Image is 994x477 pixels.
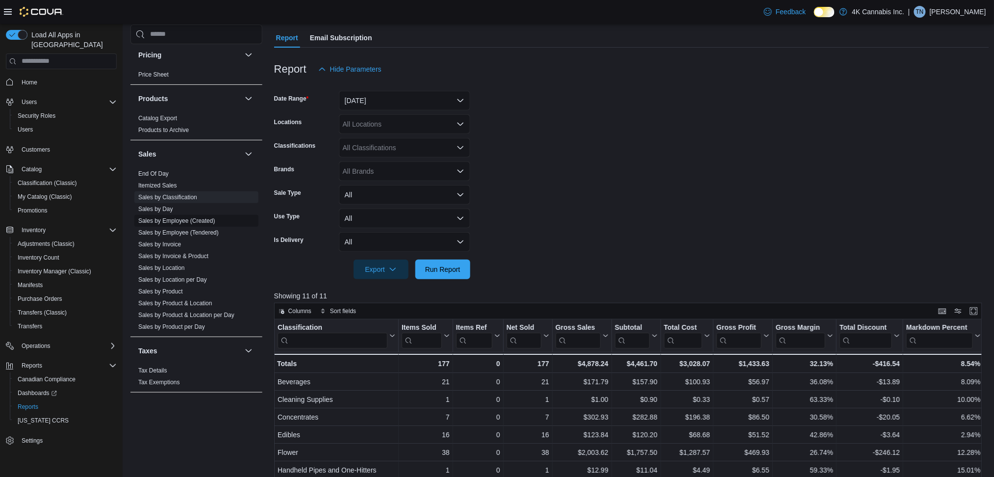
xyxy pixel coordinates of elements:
label: Sale Type [274,189,301,197]
span: Purchase Orders [18,295,62,303]
a: Manifests [14,279,47,291]
a: Purchase Orders [14,293,66,305]
a: Classification (Classic) [14,177,81,189]
button: All [339,209,470,228]
div: Cleaning Supplies [278,394,395,405]
h3: Products [138,94,168,104]
button: Inventory Count [10,251,121,265]
div: 0 [456,394,500,405]
button: Taxes [138,346,241,356]
div: 38 [402,447,450,458]
div: $0.57 [716,394,769,405]
button: Users [18,96,41,108]
label: Locations [274,118,302,126]
button: Total Cost [663,323,710,348]
span: Canadian Compliance [18,375,76,383]
div: Net Sold [507,323,541,332]
div: Totals [277,358,395,370]
input: Dark Mode [814,7,835,17]
div: $302.93 [556,411,609,423]
span: Load All Apps in [GEOGRAPHIC_DATA] [27,30,117,50]
button: Products [138,94,241,104]
div: Classification [278,323,387,348]
span: Sales by Employee (Created) [138,217,215,225]
button: Inventory Manager (Classic) [10,265,121,278]
div: $68.68 [663,429,710,441]
div: $0.33 [663,394,710,405]
span: Tax Exemptions [138,378,180,386]
div: 6.62% [906,411,980,423]
div: 8.09% [906,376,980,388]
a: Catalog Export [138,115,177,122]
a: Inventory Count [14,252,63,264]
span: Security Roles [14,110,117,122]
button: Inventory [2,223,121,237]
div: 16 [402,429,450,441]
div: $6.55 [716,464,769,476]
span: Sales by Product & Location [138,299,212,307]
label: Use Type [274,212,300,220]
button: [US_STATE] CCRS [10,414,121,427]
div: Flower [278,447,395,458]
button: Pricing [138,50,241,60]
span: Run Report [425,265,460,274]
button: Classification (Classic) [10,176,121,190]
label: Date Range [274,95,309,103]
span: Email Subscription [310,28,372,48]
button: [DATE] [339,91,470,110]
span: My Catalog (Classic) [14,191,117,203]
span: Settings [22,437,43,445]
div: 1 [507,464,549,476]
div: $171.79 [556,376,609,388]
span: Users [22,98,37,106]
a: Inventory Manager (Classic) [14,265,95,277]
span: TN [916,6,924,18]
span: Reports [14,401,117,413]
div: 0 [456,447,500,458]
div: $100.93 [663,376,710,388]
a: Sales by Product & Location per Day [138,312,234,318]
div: Items Ref [456,323,492,348]
div: Gross Sales [556,323,601,348]
div: 0 [456,376,500,388]
div: Items Sold [402,323,442,332]
a: End Of Day [138,170,169,177]
span: [US_STATE] CCRS [18,417,69,424]
div: 0 [456,464,500,476]
span: Transfers [18,322,42,330]
span: Reports [18,403,38,411]
span: Washington CCRS [14,415,117,426]
button: Display options [952,305,964,317]
div: 0 [456,358,500,370]
span: Columns [288,307,311,315]
div: Subtotal [614,323,649,332]
a: Itemized Sales [138,182,177,189]
div: 21 [507,376,549,388]
button: Promotions [10,204,121,217]
span: Hide Parameters [330,64,382,74]
span: Purchase Orders [14,293,117,305]
span: Inventory [22,226,46,234]
button: Security Roles [10,109,121,123]
div: -$20.05 [840,411,900,423]
button: Transfers (Classic) [10,306,121,319]
h3: Sales [138,149,156,159]
button: Gross Profit [716,323,769,348]
button: My Catalog (Classic) [10,190,121,204]
div: 8.54% [906,358,980,370]
span: Adjustments (Classic) [18,240,75,248]
nav: Complex example [6,71,117,474]
button: Sales [138,149,241,159]
span: Catalog [22,165,42,173]
div: $86.50 [716,411,769,423]
h3: Pricing [138,50,161,60]
a: Adjustments (Classic) [14,238,78,250]
img: Cova [20,7,63,17]
a: Security Roles [14,110,59,122]
div: Pricing [130,69,262,84]
span: Transfers (Classic) [14,307,117,318]
a: Canadian Compliance [14,373,79,385]
button: Catalog [2,162,121,176]
a: Users [14,124,37,135]
div: 38 [507,447,549,458]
